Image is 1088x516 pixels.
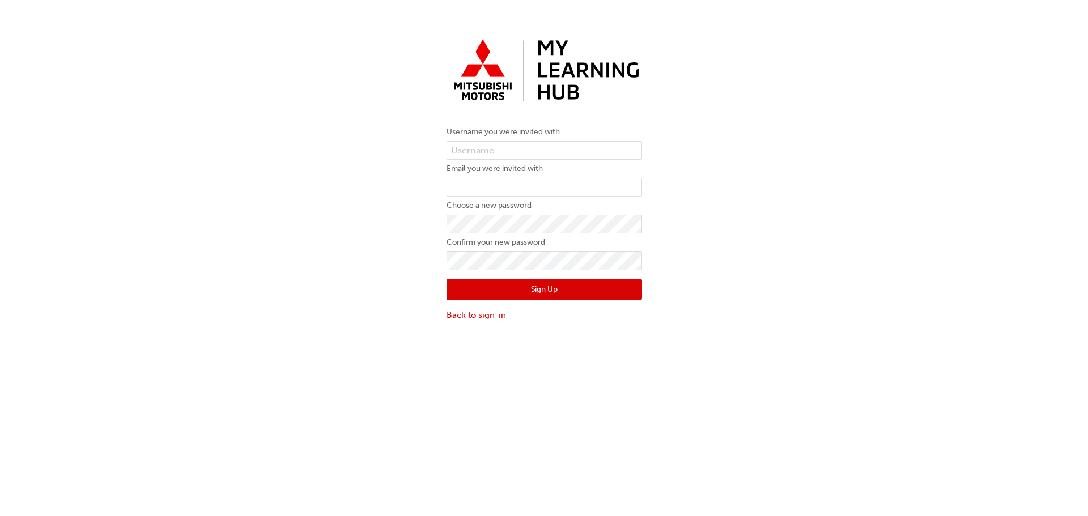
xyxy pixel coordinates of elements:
[447,34,642,108] img: mmal
[447,162,642,176] label: Email you were invited with
[447,236,642,249] label: Confirm your new password
[447,125,642,139] label: Username you were invited with
[447,141,642,160] input: Username
[447,309,642,322] a: Back to sign-in
[447,279,642,300] button: Sign Up
[447,199,642,212] label: Choose a new password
